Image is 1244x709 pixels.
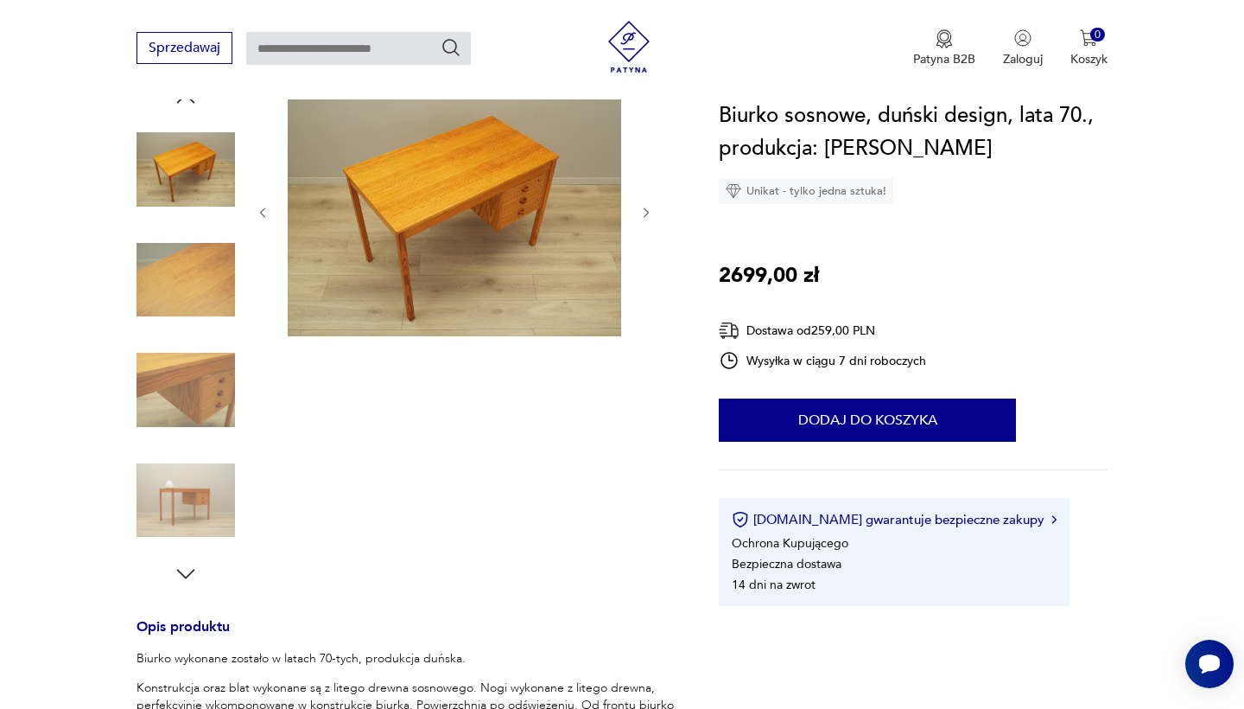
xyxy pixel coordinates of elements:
a: Sprzedawaj [136,43,232,55]
img: Zdjęcie produktu Biurko sosnowe, duński design, lata 70., produkcja: Dania [288,86,621,336]
img: Zdjęcie produktu Biurko sosnowe, duński design, lata 70., produkcja: Dania [136,231,235,329]
button: Patyna B2B [913,29,975,67]
img: Ikona medalu [936,29,953,48]
li: Bezpieczna dostawa [732,556,841,572]
button: Zaloguj [1003,29,1043,67]
button: Szukaj [441,37,461,58]
div: Dostawa od 259,00 PLN [719,320,926,342]
p: Biurko wykonane zostało w latach 70-tych, produkcja duńska. [136,650,677,667]
img: Zdjęcie produktu Biurko sosnowe, duński design, lata 70., produkcja: Dania [136,451,235,550]
button: 0Koszyk [1070,29,1108,67]
div: 0 [1090,28,1105,42]
button: Dodaj do koszyka [719,399,1016,442]
img: Ikona diamentu [726,183,741,199]
img: Ikona koszyka [1080,29,1097,47]
img: Zdjęcie produktu Biurko sosnowe, duński design, lata 70., produkcja: Dania [136,120,235,219]
div: Unikat - tylko jedna sztuka! [719,178,893,204]
img: Ikona certyfikatu [732,511,749,528]
img: Ikona dostawy [719,320,739,342]
li: Ochrona Kupującego [732,535,848,552]
h1: Biurko sosnowe, duński design, lata 70., produkcja: [PERSON_NAME] [719,99,1107,165]
p: Koszyk [1070,51,1108,67]
img: Ikona strzałki w prawo [1051,515,1057,524]
p: Zaloguj [1003,51,1043,67]
button: [DOMAIN_NAME] gwarantuje bezpieczne zakupy [732,511,1056,528]
h3: Opis produktu [136,622,677,650]
img: Zdjęcie produktu Biurko sosnowe, duński design, lata 70., produkcja: Dania [136,341,235,439]
button: Sprzedawaj [136,32,232,64]
div: Wysyłka w ciągu 7 dni roboczych [719,350,926,371]
a: Ikona medaluPatyna B2B [913,29,975,67]
img: Patyna - sklep z meblami i dekoracjami vintage [603,21,655,73]
iframe: Smartsupp widget button [1185,640,1234,688]
p: 2699,00 zł [719,259,819,292]
p: Patyna B2B [913,51,975,67]
img: Ikonka użytkownika [1014,29,1031,47]
li: 14 dni na zwrot [732,577,816,593]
